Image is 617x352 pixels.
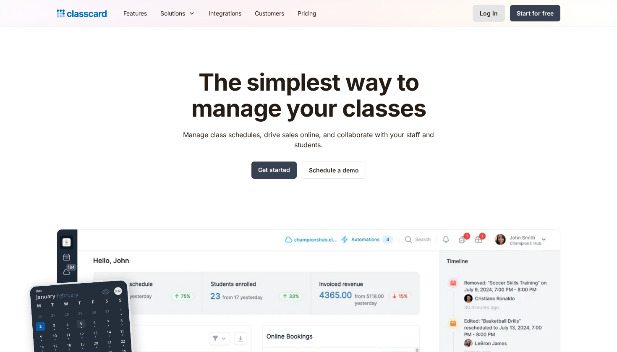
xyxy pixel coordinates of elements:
a: Features [117,4,154,23]
a: Log in [473,5,505,22]
a: Customers [248,4,291,23]
a: Start for free [510,5,560,21]
h1: The simplest way to manage your classes [175,70,442,121]
p: Manage class schedules, drive sales online, and collaborate with your staff and students. [175,130,442,150]
div: Log in [480,9,498,18]
a: Integrations [202,4,248,23]
a: Pricing [291,4,323,23]
a: Get started [251,162,297,179]
a: home [57,8,107,19]
div: Solutions [160,9,185,18]
div: Start for free [517,9,554,18]
a: Schedule a demo [302,162,366,179]
div: Solutions [154,4,202,23]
